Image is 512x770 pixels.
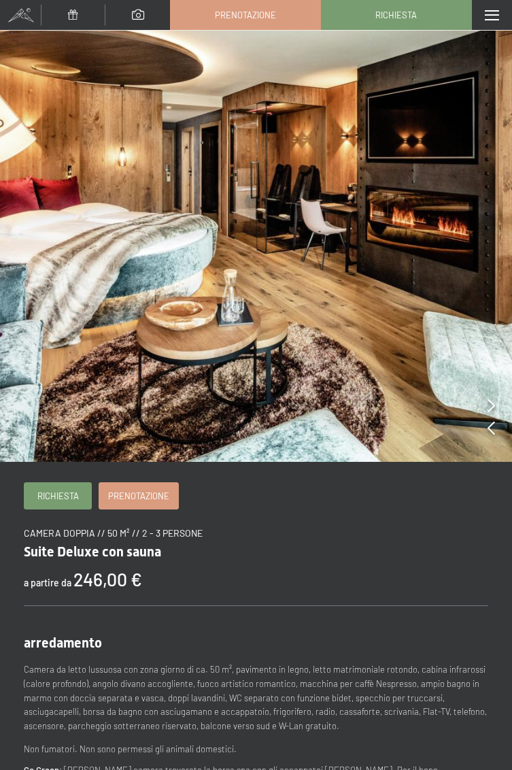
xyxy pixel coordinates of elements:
a: Richiesta [322,1,471,29]
span: Richiesta [37,490,79,502]
a: Prenotazione [171,1,320,29]
span: Richiesta [375,9,417,21]
a: Prenotazione [99,483,178,509]
span: Prenotazione [108,490,169,502]
span: Suite Deluxe con sauna [24,543,161,560]
span: a partire da [24,577,71,588]
b: 246,00 € [73,568,142,590]
p: Non fumatori. Non sono permessi gli animali domestici. [24,742,488,756]
span: camera doppia // 50 m² // 2 - 3 persone [24,527,203,539]
span: Prenotazione [215,9,276,21]
span: arredamento [24,635,102,651]
a: Richiesta [24,483,91,509]
p: Camera da letto lussuosa con zona giorno di ca. 50 m², pavimento in legno, letto matrimoniale rot... [24,663,488,733]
